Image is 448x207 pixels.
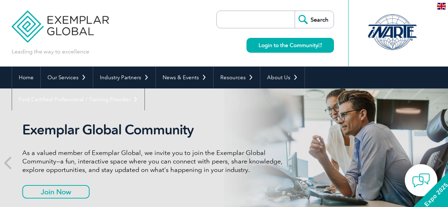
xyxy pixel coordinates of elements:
[93,67,155,88] a: Industry Partners
[12,48,89,56] p: Leading the way to excellence
[437,3,446,10] img: en
[22,122,288,138] h2: Exemplar Global Community
[12,67,40,88] a: Home
[22,185,90,199] a: Join Now
[246,38,334,53] a: Login to the Community
[41,67,93,88] a: Our Services
[214,67,260,88] a: Resources
[412,172,430,189] img: contact-chat.png
[156,67,213,88] a: News & Events
[295,11,334,28] input: Search
[22,149,288,174] p: As a valued member of Exemplar Global, we invite you to join the Exemplar Global Community—a fun,...
[12,88,144,110] a: Find Certified Professional / Training Provider
[318,43,322,47] img: open_square.png
[260,67,305,88] a: About Us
